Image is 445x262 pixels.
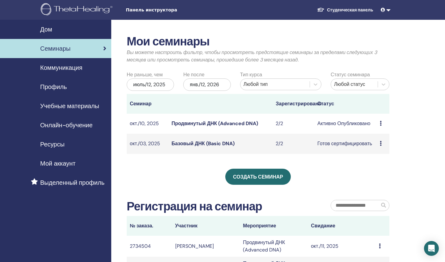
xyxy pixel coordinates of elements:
td: 2/2 [273,134,314,154]
th: Свидание [308,216,376,236]
span: Дом [40,25,52,34]
span: Выделенный профиль [40,178,104,187]
td: Продвинутый ДНК (Advanced DNA) [240,236,308,257]
div: Open Intercom Messenger [424,241,439,256]
span: Создать семинар [233,174,283,180]
div: янв./12, 2026 [183,78,231,91]
th: Мероприятие [240,216,308,236]
img: graduation-cap-white.svg [317,7,324,12]
td: Активно Опубликовано [314,114,377,134]
span: Профиль [40,82,67,91]
span: Коммуникация [40,63,82,72]
h2: Мои семинары [127,35,389,49]
th: Зарегистрировано [273,94,314,114]
img: logo.png [41,3,115,17]
span: Онлайн-обучение [40,120,93,130]
span: Ресурсы [40,140,65,149]
div: Любой статус [334,81,375,88]
td: окт./10, 2025 [127,114,168,134]
label: Не после [183,71,204,78]
td: [PERSON_NAME] [172,236,240,257]
a: Создать семинар [225,169,291,185]
th: Участник [172,216,240,236]
th: Статус [314,94,377,114]
span: Панель инструктора [126,7,218,13]
label: Тип курса [240,71,262,78]
td: 2/2 [273,114,314,134]
th: Семинар [127,94,168,114]
label: Не раньше, чем [127,71,163,78]
td: окт./03, 2025 [127,134,168,154]
th: № заказа. [127,216,172,236]
td: Готов сертифицировать [314,134,377,154]
label: Статус семинара [331,71,370,78]
td: 2734504 [127,236,172,257]
p: Вы можете настроить фильтр, чтобы просмотреть предстоящие семинары за пределами следующих 3 месяц... [127,49,389,64]
a: Студенческая панель [312,4,378,16]
h2: Регистрация на семинар [127,200,262,214]
a: Базовый ДНК (Basic DNA) [172,140,235,147]
td: окт./11, 2025 [308,236,376,257]
span: Учебные материалы [40,101,99,111]
div: Любой тип [244,81,307,88]
span: Мой аккаунт [40,159,75,168]
div: июль/12, 2025 [127,78,174,91]
span: Семинары [40,44,70,53]
a: Продвинутый ДНК (Advanced DNA) [172,120,258,127]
